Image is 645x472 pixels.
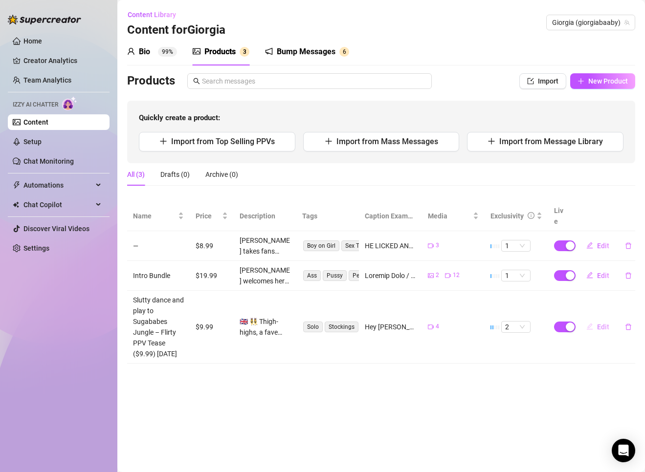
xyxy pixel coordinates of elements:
th: Live [548,201,573,231]
button: Edit [578,268,617,283]
span: edit [586,323,593,330]
a: Discover Viral Videos [23,225,89,233]
img: logo-BBDzfeDw.svg [8,15,81,24]
span: info-circle [528,212,534,219]
span: plus [488,137,495,145]
span: 2 [505,322,527,332]
button: Edit [578,238,617,254]
th: Caption Example [359,201,422,231]
span: edit [586,272,593,279]
div: Exclusivity [490,211,524,221]
button: Import [519,73,566,89]
button: delete [617,268,640,283]
strong: Quickly create a product: [139,113,220,122]
h3: Content for Giorgia [127,22,225,38]
span: Giorgia (giorgiabaaby) [552,15,629,30]
span: 1 [505,240,527,251]
span: 6 [343,48,346,55]
button: Content Library [127,7,184,22]
span: delete [625,272,632,279]
td: $8.99 [190,231,234,261]
div: 🇬🇧 👯‍♀️ Thigh-highs, a fave [PERSON_NAME] track🎵 and a little sea-facing mischief 🤐 Two quick tea... [240,316,290,338]
span: Sex Tape [341,240,373,251]
sup: 6 [339,47,349,57]
div: All (3) [127,169,145,180]
a: Chat Monitoring [23,157,74,165]
span: video-camera [428,324,434,330]
img: Chat Copilot [13,201,19,208]
img: AI Chatter [62,96,77,110]
span: delete [625,242,632,249]
span: Pussy [323,270,347,281]
div: Open Intercom Messenger [612,439,635,462]
span: Izzy AI Chatter [13,100,58,109]
span: Penetration [349,270,387,281]
button: Import from Message Library [467,132,623,151]
span: edit [586,242,593,249]
span: user [127,47,135,55]
span: Chat Copilot [23,197,93,213]
div: Bio [139,46,150,58]
span: Edit [597,242,609,250]
h3: Products [127,73,175,89]
td: Slutty dance and play to Sugababes Jungle – Flirty PPV Tease ($9.99) [DATE] [127,291,190,364]
div: Archive (0) [205,169,238,180]
span: Edit [597,272,609,279]
a: Team Analytics [23,76,71,84]
div: HE LICKED AND THEN FINGERED MY ASS DEEP AND HARD! *YOU MISSED THE EARLY BIRD DISCOUNT 😂 I SWEAR! ... [365,240,416,251]
a: Setup [23,138,42,146]
sup: 99% [158,47,177,57]
div: [PERSON_NAME] takes fans deeper — and harder — with this unapologetically raw 3-part bundle filme... [240,235,290,257]
th: Name [127,201,190,231]
span: 3 [243,48,246,55]
span: Content Library [128,11,176,19]
span: Import from Top Selling PPVs [171,137,275,146]
span: 3 [436,241,439,250]
td: Intro Bundle [127,261,190,291]
th: Description [234,201,296,231]
span: plus [578,78,584,85]
td: $9.99 [190,291,234,364]
span: Stockings [325,322,358,332]
button: delete [617,238,640,254]
td: — [127,231,190,261]
a: Home [23,37,42,45]
button: New Product [570,73,635,89]
span: Name [133,211,176,221]
a: Settings [23,244,49,252]
span: 1 [505,270,527,281]
span: Media [428,211,471,221]
span: notification [265,47,273,55]
button: delete [617,319,640,335]
span: Automations [23,177,93,193]
th: Media [422,201,485,231]
span: picture [193,47,200,55]
td: $19.99 [190,261,234,291]
span: search [193,78,200,85]
button: Import from Top Selling PPVs [139,132,295,151]
span: Boy on Girl [303,240,339,251]
span: plus [159,137,167,145]
a: Creator Analytics [23,53,102,68]
div: Products [204,46,236,58]
th: Tags [296,201,359,231]
span: delete [625,323,632,330]
span: Price [196,211,220,221]
a: Content [23,118,48,126]
button: Edit [578,319,617,335]
div: Bump Messages [277,46,335,58]
button: Import from Mass Messages [303,132,460,151]
span: plus [325,137,333,145]
span: Ass [303,270,321,281]
span: 2 [436,271,439,280]
span: Solo [303,322,323,332]
span: video-camera [428,243,434,249]
span: picture [428,273,434,279]
span: team [624,20,630,25]
span: Edit [597,323,609,331]
div: Loremip Dolo / Sitametcons Adipiscin! Elitse doe tempor! Incid utlab et dolor? 🧐👼🤐😋 Ma aliq eni a... [365,270,416,281]
span: Import from Mass Messages [336,137,438,146]
span: video-camera [445,273,451,279]
span: import [527,78,534,85]
span: Import from Message Library [499,137,603,146]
